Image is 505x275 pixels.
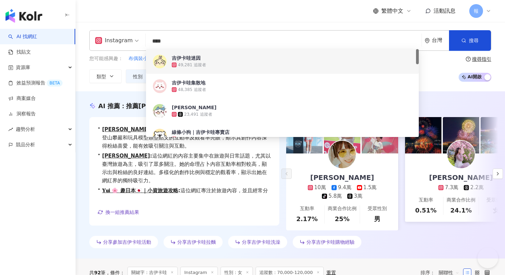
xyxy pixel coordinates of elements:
[445,184,458,191] div: 7.3萬
[97,74,106,79] span: 類型
[150,153,152,159] span: :
[425,38,430,43] span: environment
[153,104,167,118] img: KOL Avatar
[303,173,381,182] div: [PERSON_NAME]
[8,127,13,132] span: rise
[89,69,122,83] button: 類型
[314,184,326,191] div: 10萬
[242,239,280,245] span: 分享吉伊卡哇洗澡
[178,187,180,194] span: :
[16,60,30,75] span: 資源庫
[419,197,433,204] div: 互動率
[363,184,377,191] div: 1.5萬
[126,102,214,110] span: 推薦[PERSON_NAME]的網紅
[447,141,475,168] img: KOL Avatar
[16,122,35,137] span: 趨勢分析
[469,38,479,43] span: 搜尋
[178,62,206,68] div: 49,281 追蹤者
[478,248,498,268] iframe: Help Scout Beacon - Open
[5,9,42,23] img: logo
[8,49,31,56] a: 找貼文
[177,239,216,245] span: 分享吉伊卡哇拉麵
[95,35,133,46] div: Instagram
[8,33,37,40] a: searchAI 找網紅
[466,57,471,61] span: question-circle
[102,186,271,211] span: 這位網紅專注於旅遊內容，並且經常分享有關日本的攻略和特色餐廳，展現出對日本文化的熱愛和深入瞭解，能有效吸引喜愛旅遊和日本文化的粉絲。
[172,129,229,136] div: 線條小狗｜吉伊卡哇專賣店
[8,111,36,117] a: 洞察報告
[434,8,456,14] span: 活動訊息
[8,95,36,102] a: 商案媒合
[422,173,500,182] div: [PERSON_NAME]
[128,55,158,62] button: 布偶裝小娃娃
[449,30,491,51] button: 搜尋
[443,117,479,153] img: post-image
[102,187,178,194] a: 𝐘𝐮𝐢 🌸 趣日本🇯🇵｜小資旅遊攻略
[374,215,380,223] div: 男
[98,207,139,217] button: 換一組推薦結果
[354,193,362,200] div: 3萬
[328,141,356,168] img: KOL Avatar
[8,80,63,87] a: 效益預測報告BETA
[178,136,203,142] div: 1,480 追蹤者
[447,197,475,204] div: 商業合作比例
[172,104,216,111] div: [PERSON_NAME]
[470,184,484,191] div: 2.2萬
[286,153,398,230] a: [PERSON_NAME]10萬9.4萬1.5萬5.8萬3萬互動率2.17%商業合作比例25%受眾性別男
[16,137,35,152] span: 競品分析
[296,215,317,223] div: 2.17%
[98,125,271,150] div: •
[102,152,271,185] span: 這位網紅的內容主要集中在旅遊與日常話題，尤其以臺灣旅遊為主，吸引了眾多關注。她的命理占卜內容互動率相對較高，顯示出與粉絲的良好連結。多樣化的創作比例與穩定的觀看率，顯示出她在網紅界的獨特吸引力。
[126,69,158,83] button: 性別
[178,87,206,93] div: 48,385 追蹤者
[335,215,349,223] div: 25%
[172,55,201,61] div: 吉伊卡哇迷因
[102,153,150,159] a: [PERSON_NAME]
[338,184,351,191] div: 9.4萬
[102,126,150,133] a: [PERSON_NAME]
[153,79,167,93] img: KOL Avatar
[381,7,403,15] span: 繁體中文
[153,55,167,68] img: KOL Avatar
[300,205,314,212] div: 互動率
[98,186,271,211] div: •
[172,79,205,86] div: 吉伊卡哇集散地
[98,102,214,110] div: AI 推薦 ：
[450,206,472,215] div: 24.1%
[472,56,491,62] div: 搜尋指引
[128,55,157,62] span: 布偶裝小娃娃
[306,239,355,245] span: 分享吉伊卡哇購物經驗
[105,209,139,215] span: 換一組推薦結果
[328,205,357,212] div: 商業合作比例
[328,193,342,200] div: 5.8萬
[405,117,441,153] img: post-image
[474,7,479,15] span: 報
[133,74,143,79] span: 性別
[368,205,387,212] div: 受眾性別
[103,239,151,245] span: 分享參加吉伊卡哇活動
[493,206,499,215] div: 女
[89,55,123,62] span: 您可能感興趣：
[415,206,436,215] div: 0.51%
[98,152,271,185] div: •
[184,112,212,117] div: 23,491 追蹤者
[102,125,271,150] span: 該網紅在運動、藝術與娛樂等領域表現優異，特別是登山攀巖和玩具模型類型貼文的互動率及觀看率亮眼，顯示其創作內容深得粉絲喜愛，能有效吸引關注與互動。
[153,129,167,142] img: KOL Avatar
[432,37,449,43] div: 台灣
